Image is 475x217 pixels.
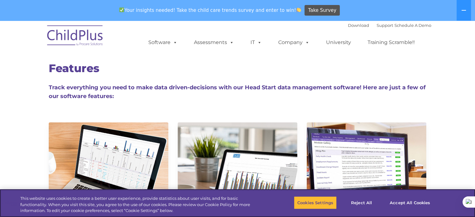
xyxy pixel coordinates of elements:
span: Features [49,62,99,75]
img: ChildPlus by Procare Solutions [44,21,106,52]
a: Schedule A Demo [394,23,431,28]
a: Take Survey [304,5,340,16]
a: Download [348,23,369,28]
span: Your insights needed! Take the child care trends survey and enter to win! [117,4,304,16]
button: Close [458,196,472,210]
a: Company [272,36,316,49]
font: | [348,23,431,28]
span: Take Survey [308,5,336,16]
button: Cookies Settings [294,196,337,209]
a: Support [377,23,393,28]
a: Training Scramble!! [361,36,421,49]
button: Accept All Cookies [386,196,433,209]
button: Reject All [342,196,381,209]
span: Track everything you need to make data driven-decisions with our Head Start data management softw... [49,84,426,100]
a: IT [244,36,268,49]
a: University [320,36,357,49]
a: Assessments [188,36,240,49]
img: ✅ [119,7,124,12]
img: 👏 [296,7,301,12]
a: Software [142,36,184,49]
div: This website uses cookies to create a better user experience, provide statistics about user visit... [20,195,261,214]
